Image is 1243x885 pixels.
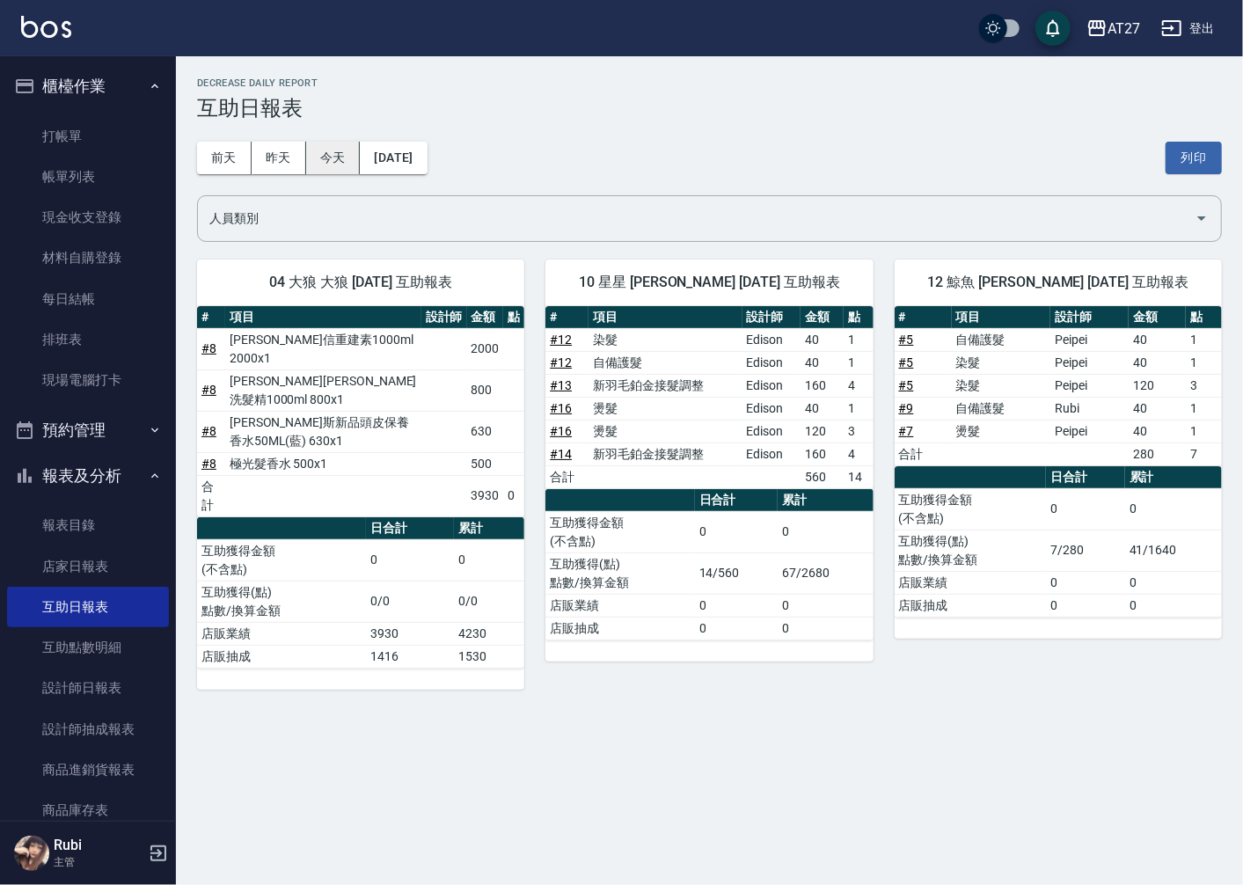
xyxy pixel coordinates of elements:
[1129,306,1186,329] th: 金額
[201,383,216,397] a: #8
[801,442,844,465] td: 160
[916,274,1201,291] span: 12 鯨魚 [PERSON_NAME] [DATE] 互助報表
[7,116,169,157] a: 打帳單
[545,594,694,617] td: 店販業績
[7,546,169,587] a: 店家日報表
[801,420,844,442] td: 120
[1186,397,1222,420] td: 1
[545,511,694,552] td: 互助獲得金額 (不含點)
[801,465,844,488] td: 560
[895,530,1046,571] td: 互助獲得(點) 點數/換算金額
[7,197,169,238] a: 現金收支登錄
[7,319,169,360] a: 排班表
[1188,204,1216,232] button: Open
[218,274,503,291] span: 04 大狼 大狼 [DATE] 互助報表
[197,581,366,622] td: 互助獲得(點) 點數/換算金額
[1186,442,1222,465] td: 7
[1186,420,1222,442] td: 1
[454,517,525,540] th: 累計
[550,424,572,438] a: #16
[778,489,873,512] th: 累計
[550,333,572,347] a: #12
[899,333,914,347] a: #5
[895,571,1046,594] td: 店販業績
[801,306,844,329] th: 金額
[252,142,306,174] button: 昨天
[197,142,252,174] button: 前天
[844,420,873,442] td: 3
[201,457,216,471] a: #8
[545,306,589,329] th: #
[589,420,742,442] td: 燙髮
[7,238,169,278] a: 材料自購登錄
[306,142,361,174] button: 今天
[844,442,873,465] td: 4
[1154,12,1222,45] button: 登出
[801,328,844,351] td: 40
[1050,374,1129,397] td: Peipei
[1035,11,1071,46] button: save
[742,397,801,420] td: Edison
[589,351,742,374] td: 自備護髮
[503,475,524,516] td: 0
[225,328,421,369] td: [PERSON_NAME]信重建素1000ml 2000x1
[545,465,589,488] td: 合計
[1108,18,1140,40] div: AT27
[844,328,873,351] td: 1
[197,306,524,517] table: a dense table
[21,16,71,38] img: Logo
[952,397,1051,420] td: 自備護髮
[545,306,873,489] table: a dense table
[1050,306,1129,329] th: 設計師
[695,594,779,617] td: 0
[7,750,169,790] a: 商品進銷貨報表
[1186,328,1222,351] td: 1
[1050,420,1129,442] td: Peipei
[1129,442,1186,465] td: 280
[7,360,169,400] a: 現場電腦打卡
[1129,374,1186,397] td: 120
[197,517,524,669] table: a dense table
[1186,351,1222,374] td: 1
[197,539,366,581] td: 互助獲得金額 (不含點)
[844,306,873,329] th: 點
[467,452,504,475] td: 500
[467,306,504,329] th: 金額
[778,617,873,640] td: 0
[550,355,572,369] a: #12
[1050,397,1129,420] td: Rubi
[899,355,914,369] a: #5
[7,627,169,668] a: 互助點數明細
[1166,142,1222,174] button: 列印
[7,587,169,627] a: 互助日報表
[197,96,1222,121] h3: 互助日報表
[7,279,169,319] a: 每日結帳
[7,453,169,499] button: 報表及分析
[1186,374,1222,397] td: 3
[197,645,366,668] td: 店販抽成
[1125,530,1222,571] td: 41/1640
[7,709,169,750] a: 設計師抽成報表
[952,374,1051,397] td: 染髮
[545,617,694,640] td: 店販抽成
[454,622,525,645] td: 4230
[895,442,952,465] td: 合計
[844,465,873,488] td: 14
[801,397,844,420] td: 40
[1125,571,1222,594] td: 0
[14,836,49,871] img: Person
[1125,594,1222,617] td: 0
[742,442,801,465] td: Edison
[1079,11,1147,47] button: AT27
[567,274,852,291] span: 10 星星 [PERSON_NAME] [DATE] 互助報表
[801,374,844,397] td: 160
[695,552,779,594] td: 14/560
[225,369,421,411] td: [PERSON_NAME][PERSON_NAME]洗髮精1000ml 800x1
[550,378,572,392] a: #13
[1129,351,1186,374] td: 40
[366,645,454,668] td: 1416
[1046,466,1125,489] th: 日合計
[225,306,421,329] th: 項目
[899,378,914,392] a: #5
[778,594,873,617] td: 0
